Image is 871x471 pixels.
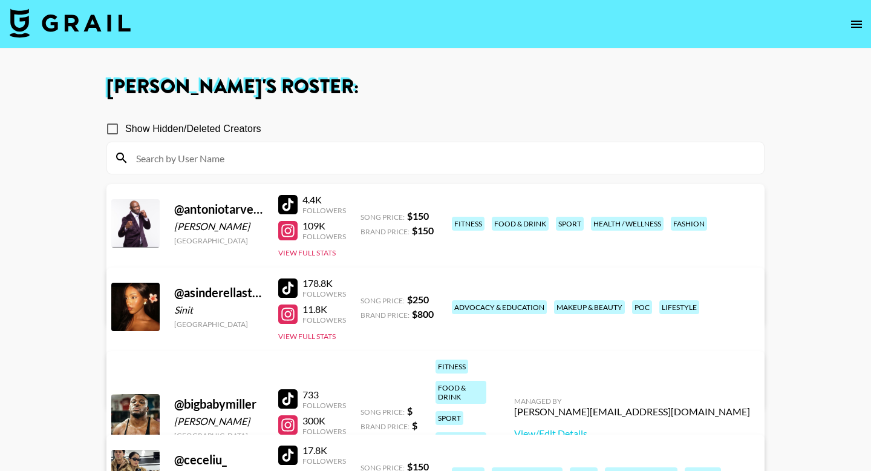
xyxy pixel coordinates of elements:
[435,381,486,404] div: food & drink
[435,360,468,374] div: fitness
[302,427,346,436] div: Followers
[412,225,434,236] strong: $ 150
[360,227,409,236] span: Brand Price:
[302,315,346,324] div: Followers
[514,397,750,406] div: Managed By
[278,248,336,257] button: View Full Stats
[302,389,346,401] div: 733
[10,8,131,38] img: Grail Talent
[407,294,429,305] strong: $ 250
[360,212,405,222] span: Song Price:
[174,431,264,440] div: [GEOGRAPHIC_DATA]
[360,311,409,320] span: Brand Price:
[174,304,264,316] div: Sinit
[591,217,664,231] div: health / wellness
[174,397,264,412] div: @ bigbabymiller
[360,296,405,305] span: Song Price:
[302,220,346,232] div: 109K
[435,432,486,455] div: health / wellness
[302,206,346,215] div: Followers
[554,300,625,314] div: makeup & beauty
[174,220,264,232] div: [PERSON_NAME]
[174,415,264,427] div: [PERSON_NAME]
[435,411,463,425] div: sport
[302,277,346,289] div: 178.8K
[129,148,757,168] input: Search by User Name
[412,308,434,320] strong: $ 800
[174,320,264,329] div: [GEOGRAPHIC_DATA]
[452,300,547,314] div: advocacy & education
[412,420,417,431] strong: $
[360,407,405,417] span: Song Price:
[632,300,652,314] div: poc
[407,405,413,417] strong: $
[844,12,869,36] button: open drawer
[174,452,264,467] div: @ ceceliu_
[671,217,707,231] div: fashion
[302,456,346,466] div: Followers
[302,289,346,298] div: Followers
[174,236,264,245] div: [GEOGRAPHIC_DATA]
[302,303,346,315] div: 11.8K
[302,415,346,427] div: 300K
[174,202,264,217] div: @ antoniotarver1
[302,232,346,241] div: Followers
[278,332,336,341] button: View Full Stats
[556,217,584,231] div: sport
[302,444,346,456] div: 17.8K
[514,406,750,418] div: [PERSON_NAME][EMAIL_ADDRESS][DOMAIN_NAME]
[302,194,346,206] div: 4.4K
[492,217,549,231] div: food & drink
[514,427,750,440] a: View/Edit Details
[174,285,264,300] div: @ asinderellastory
[125,122,261,136] span: Show Hidden/Deleted Creators
[452,217,484,231] div: fitness
[407,210,429,222] strong: $ 150
[360,422,409,431] span: Brand Price:
[106,77,765,97] h1: [PERSON_NAME] 's Roster:
[659,300,699,314] div: lifestyle
[302,401,346,410] div: Followers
